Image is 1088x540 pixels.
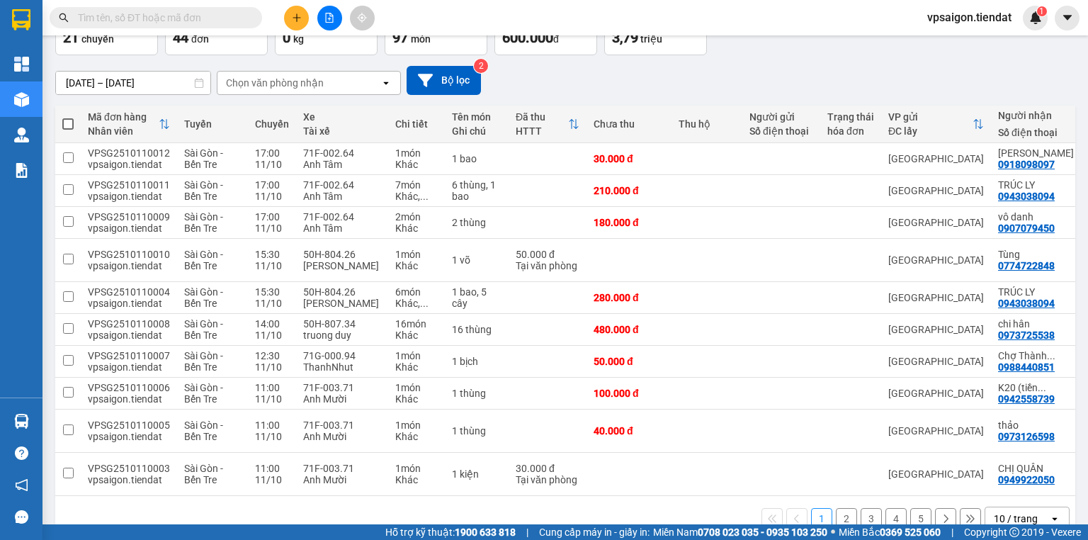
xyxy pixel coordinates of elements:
span: aim [357,13,367,23]
div: [PERSON_NAME] [303,260,381,271]
div: Chọn văn phòng nhận [226,76,324,90]
div: [GEOGRAPHIC_DATA] [888,254,984,266]
span: Sài Gòn - Bến Tre [184,350,223,373]
div: Chưa thu [594,118,664,130]
div: 0907079450 [998,223,1055,234]
div: [PERSON_NAME] [303,298,381,309]
div: vpsaigon.tiendat [88,298,170,309]
div: thảo [998,420,1074,431]
div: 40.000 đ [594,425,664,437]
strong: 1900 633 818 [455,527,516,538]
span: Sài Gòn - Bến Tre [184,286,223,309]
span: 3,79 [612,29,638,46]
span: đ [553,33,559,45]
div: [GEOGRAPHIC_DATA] [888,292,984,303]
span: notification [15,478,28,492]
div: VPSG2510110008 [88,318,170,330]
span: 0 [283,29,290,46]
div: VPSG2510110012 [88,147,170,159]
div: Khác [395,223,438,234]
div: Người gửi [749,111,813,123]
div: 180.000 đ [594,217,664,228]
div: TRÚC LY [998,179,1074,191]
button: 3 [861,508,882,529]
div: Anh Tâm [303,223,381,234]
span: chuyến [81,33,114,45]
th: Toggle SortBy [81,106,177,143]
div: vpsaigon.tiendat [88,393,170,405]
div: Thanh Cường [998,147,1074,159]
div: 0918098097 [998,159,1055,170]
div: VPSG2510110007 [88,350,170,361]
div: 50.000 đ [516,249,579,260]
div: 100.000 đ [594,388,664,399]
div: VPSG2510110004 [88,286,170,298]
div: 11/10 [255,260,289,271]
div: 480.000 đ [594,324,664,335]
span: kg [293,33,304,45]
svg: open [1049,513,1060,524]
div: Trạng thái [827,111,874,123]
span: Sài Gòn - Bến Tre [184,249,223,271]
div: 50.000 đ [594,356,664,367]
div: 1 võ [452,254,501,266]
div: Chuyến [255,118,289,130]
span: message [15,510,28,524]
div: vpsaigon.tiendat [88,361,170,373]
div: 17:00 [255,147,289,159]
div: vpsaigon.tiendat [88,223,170,234]
div: 11/10 [255,330,289,341]
div: 1 thùng [452,425,501,437]
div: Khác, Khác [395,298,438,309]
div: 6 thùng, 1 bao [452,179,501,202]
span: | [526,524,528,540]
div: 0988440851 [998,361,1055,373]
div: 11:00 [255,463,289,474]
div: 71F-002.64 [303,147,381,159]
div: [GEOGRAPHIC_DATA] [888,468,984,480]
div: 11:00 [255,382,289,393]
div: 30.000 đ [516,463,579,474]
div: vô danh [998,211,1074,223]
sup: 2 [474,59,488,73]
button: 2 [836,508,857,529]
div: [GEOGRAPHIC_DATA] [888,217,984,228]
div: 2 món [395,211,438,223]
div: Tên món [452,111,501,123]
div: 1 món [395,420,438,431]
button: 4 [885,508,907,529]
div: truong duy [303,330,381,341]
div: Anh Mười [303,393,381,405]
button: 5 [910,508,931,529]
div: 1 bao, 5 cây [452,286,501,309]
span: Sài Gòn - Bến Tre [184,463,223,485]
div: VPSG2510110003 [88,463,170,474]
div: 280.000 đ [594,292,664,303]
div: Khác [395,330,438,341]
div: ThanhNhut [303,361,381,373]
strong: 0708 023 035 - 0935 103 250 [698,527,827,538]
div: vpsaigon.tiendat [88,159,170,170]
button: plus [284,6,309,30]
div: 71F-003.71 [303,463,381,474]
div: 1 món [395,382,438,393]
div: 1 bao [452,153,501,164]
div: 0943038094 [998,191,1055,202]
div: 71G-000.94 [303,350,381,361]
div: 1 bịch [452,356,501,367]
div: Chợ Thành Triệu [998,350,1074,361]
div: 1 thùng [452,388,501,399]
div: Tại văn phòng [516,474,579,485]
div: 6 món [395,286,438,298]
span: question-circle [15,446,28,460]
div: hóa đơn [827,125,874,137]
div: ĐC lấy [888,125,973,137]
div: 71F-002.64 [303,211,381,223]
div: K20 (tiền giang) [998,382,1074,393]
span: món [411,33,431,45]
div: Khác [395,260,438,271]
span: file-add [324,13,334,23]
div: 11/10 [255,431,289,442]
div: vpsaigon.tiendat [88,474,170,485]
span: triệu [640,33,662,45]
